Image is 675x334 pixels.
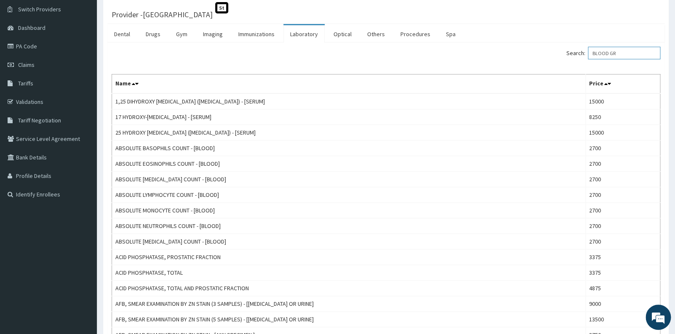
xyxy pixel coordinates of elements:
a: Drugs [139,25,167,43]
div: Minimize live chat window [138,4,158,24]
th: Price [586,74,660,94]
a: Gym [169,25,194,43]
textarea: Type your message and hit 'Enter' [4,230,160,259]
td: 2700 [586,172,660,187]
span: Switch Providers [18,5,61,13]
td: ACID PHOSPHATASE, TOTAL [112,265,586,281]
td: 2700 [586,234,660,249]
td: 17 HYDROXY-[MEDICAL_DATA] - [SERUM] [112,109,586,125]
td: 1,25 DIHYDROXY [MEDICAL_DATA] ([MEDICAL_DATA]) - [SERUM] [112,93,586,109]
span: Dashboard [18,24,45,32]
span: Tariffs [18,80,33,87]
td: 3375 [586,265,660,281]
td: 4875 [586,281,660,296]
input: Search: [588,47,660,59]
td: 13500 [586,312,660,327]
td: 8250 [586,109,660,125]
td: 25 HYDROXY [MEDICAL_DATA] ([MEDICAL_DATA]) - [SERUM] [112,125,586,140]
a: Procedures [394,25,437,43]
td: 2700 [586,203,660,218]
label: Search: [566,47,660,59]
a: Laboratory [283,25,325,43]
td: 15000 [586,93,660,109]
a: Others [360,25,392,43]
a: Immunizations [232,25,281,43]
td: ABSOLUTE [MEDICAL_DATA] COUNT - [BLOOD] [112,234,586,249]
td: 3375 [586,249,660,265]
td: AFB, SMEAR EXAMINATION BY ZN STAIN (5 SAMPLES) - [[MEDICAL_DATA] OR URINE] [112,312,586,327]
h3: Provider - [GEOGRAPHIC_DATA] [112,11,213,19]
td: 2700 [586,156,660,172]
td: 2700 [586,140,660,156]
td: ABSOLUTE MONOCYTE COUNT - [BLOOD] [112,203,586,218]
td: ACID PHOSPHATASE, TOTAL AND PROSTATIC FRACTION [112,281,586,296]
span: We're online! [49,106,116,191]
a: Optical [327,25,358,43]
td: AFB, SMEAR EXAMINATION BY ZN STAIN (3 SAMPLES) - [[MEDICAL_DATA] OR URINE] [112,296,586,312]
div: Chat with us now [44,47,141,58]
span: Claims [18,61,35,69]
td: ABSOLUTE BASOPHILS COUNT - [BLOOD] [112,140,586,156]
td: ABSOLUTE NEUTROPHILS COUNT - [BLOOD] [112,218,586,234]
a: Dental [107,25,137,43]
a: Spa [439,25,462,43]
td: 2700 [586,187,660,203]
td: ABSOLUTE [MEDICAL_DATA] COUNT - [BLOOD] [112,172,586,187]
td: ABSOLUTE LYMPHOCYTE COUNT - [BLOOD] [112,187,586,203]
td: 9000 [586,296,660,312]
td: ACID PHOSPHATASE, PROSTATIC FRACTION [112,249,586,265]
span: St [215,2,228,13]
a: Imaging [196,25,229,43]
td: 15000 [586,125,660,140]
img: d_794563401_company_1708531726252_794563401 [16,42,34,63]
td: ABSOLUTE EOSINOPHILS COUNT - [BLOOD] [112,156,586,172]
th: Name [112,74,586,94]
span: Tariff Negotiation [18,117,61,124]
td: 2700 [586,218,660,234]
